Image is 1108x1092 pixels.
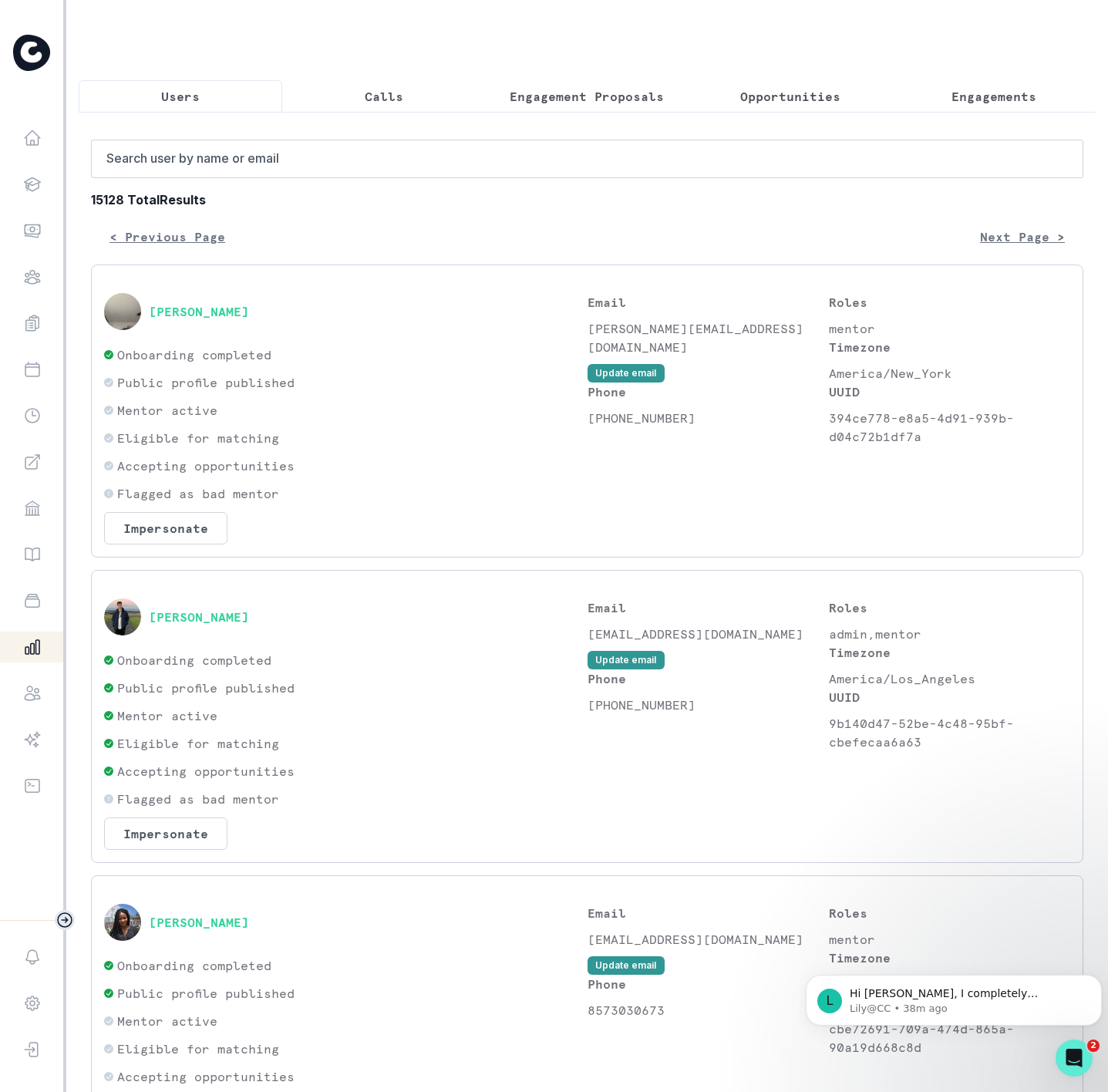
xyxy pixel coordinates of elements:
span: 2 [1087,1040,1100,1052]
p: [EMAIL_ADDRESS][DOMAIN_NAME] [588,930,829,949]
p: Engagement Proposals [510,87,664,106]
p: 394ce778-e8a5-4d91-939b-d04c72b1df7a [829,409,1070,446]
p: UUID [829,383,1070,401]
iframe: Intercom live chat [1056,1040,1093,1077]
b: 15128 Total Results [91,190,1083,209]
p: America/Los_Angeles [829,669,1070,688]
p: mentor [829,930,1070,949]
p: Phone [588,669,829,688]
p: Roles [829,293,1070,312]
p: Engagements [951,87,1036,106]
iframe: Intercom notifications message [800,942,1108,1050]
img: Curious Cardinals Logo [13,35,50,71]
button: Impersonate [104,817,227,850]
button: Update email [588,364,665,383]
p: Public profile published [117,984,295,1003]
p: Users [161,87,200,106]
p: Mentor active [117,706,217,725]
p: Onboarding completed [117,345,271,364]
p: America/New_York [829,364,1070,383]
p: [EMAIL_ADDRESS][DOMAIN_NAME] [588,625,829,643]
p: Timezone [829,643,1070,662]
button: Toggle sidebar [55,910,75,930]
p: 8573030673 [588,1001,829,1020]
p: Eligible for matching [117,1040,279,1058]
p: Flagged as bad mentor [117,790,279,808]
p: admin,mentor [829,625,1070,643]
button: Update email [588,956,665,975]
button: Impersonate [104,512,227,544]
button: Update email [588,651,665,669]
p: Mentor active [117,401,217,420]
p: Email [588,904,829,922]
p: Mentor active [117,1012,217,1030]
p: Public profile published [117,679,295,697]
p: UUID [829,688,1070,706]
p: Onboarding completed [117,956,271,975]
p: Eligible for matching [117,734,279,753]
p: Eligible for matching [117,429,279,447]
button: Next Page > [962,221,1083,252]
button: < Previous Page [91,221,244,252]
button: [PERSON_NAME] [149,304,249,319]
p: Onboarding completed [117,651,271,669]
p: Accepting opportunities [117,762,295,780]
p: Roles [829,904,1070,922]
p: Calls [365,87,403,106]
p: Phone [588,975,829,993]
p: Email [588,293,829,312]
p: [PHONE_NUMBER] [588,409,829,427]
p: Accepting opportunities [117,1067,295,1086]
p: Timezone [829,338,1070,356]
p: Opportunities [740,87,840,106]
button: [PERSON_NAME] [149,915,249,930]
p: Roles [829,598,1070,617]
p: Flagged as bad mentor [117,484,279,503]
p: Accepting opportunities [117,457,295,475]
p: Phone [588,383,829,401]
p: Public profile published [117,373,295,392]
p: 9b140d47-52be-4c48-95bf-cbefecaa6a63 [829,714,1070,751]
button: [PERSON_NAME] [149,609,249,625]
p: Email [588,598,829,617]
p: [PERSON_NAME][EMAIL_ADDRESS][DOMAIN_NAME] [588,319,829,356]
p: [PHONE_NUMBER] [588,696,829,714]
p: mentor [829,319,1070,338]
